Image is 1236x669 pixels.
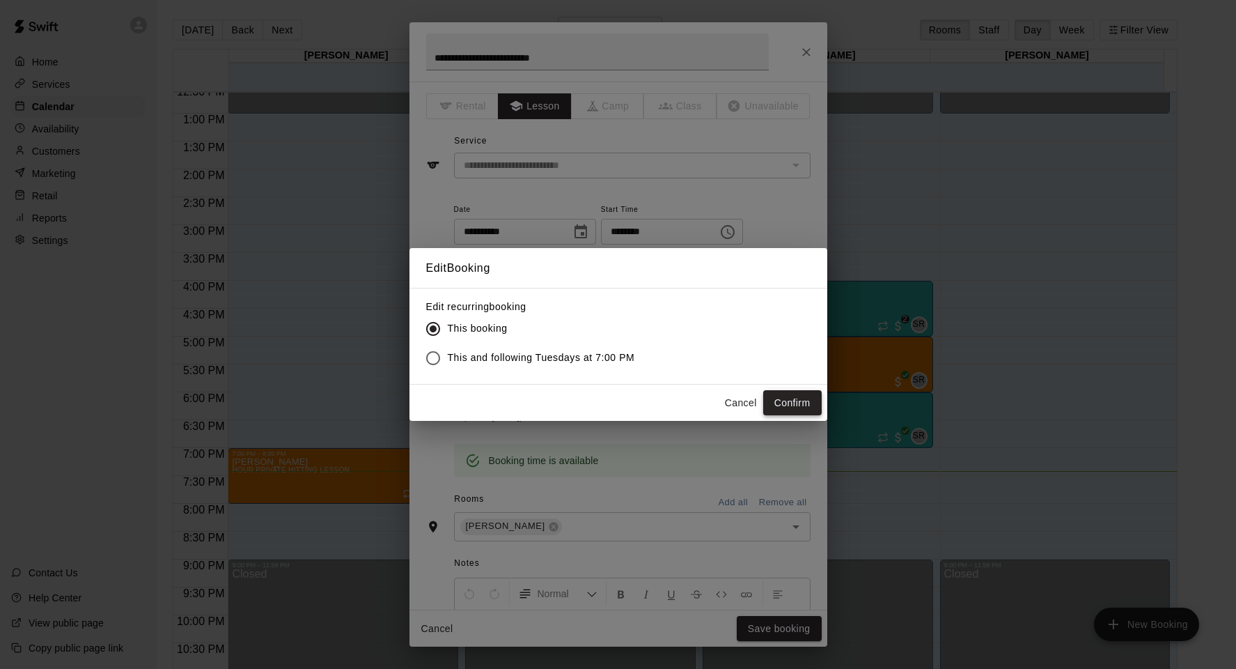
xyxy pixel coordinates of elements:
span: This booking [448,321,508,336]
button: Cancel [719,390,763,416]
span: This and following Tuesdays at 7:00 PM [448,351,635,365]
button: Confirm [763,390,822,416]
label: Edit recurring booking [426,300,646,314]
h2: Edit Booking [409,248,827,289]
